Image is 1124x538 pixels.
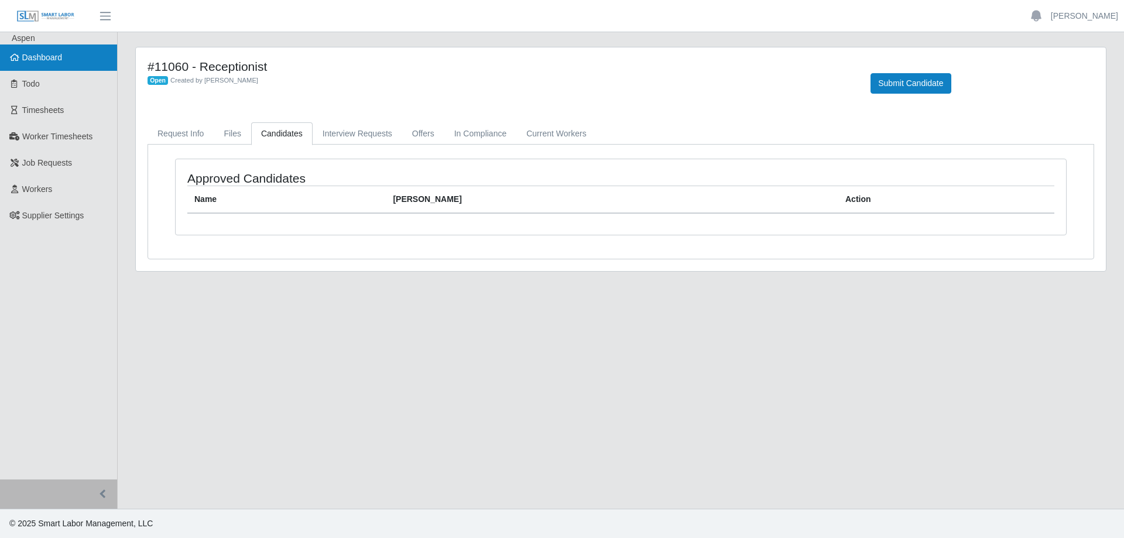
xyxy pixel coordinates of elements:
span: Worker Timesheets [22,132,92,141]
span: Aspen [12,33,35,43]
a: In Compliance [444,122,517,145]
a: Request Info [148,122,214,145]
img: SLM Logo [16,10,75,23]
span: Created by [PERSON_NAME] [170,77,258,84]
button: Submit Candidate [871,73,951,94]
a: Current Workers [516,122,596,145]
a: Files [214,122,251,145]
th: Action [838,186,1054,214]
a: Interview Requests [313,122,402,145]
span: Timesheets [22,105,64,115]
th: [PERSON_NAME] [386,186,838,214]
h4: #11060 - Receptionist [148,59,853,74]
span: Dashboard [22,53,63,62]
h4: Approved Candidates [187,171,539,186]
span: Open [148,76,168,85]
span: Supplier Settings [22,211,84,220]
span: Workers [22,184,53,194]
a: [PERSON_NAME] [1051,10,1118,22]
span: © 2025 Smart Labor Management, LLC [9,519,153,528]
span: Todo [22,79,40,88]
a: Candidates [251,122,313,145]
span: Job Requests [22,158,73,167]
th: Name [187,186,386,214]
a: Offers [402,122,444,145]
